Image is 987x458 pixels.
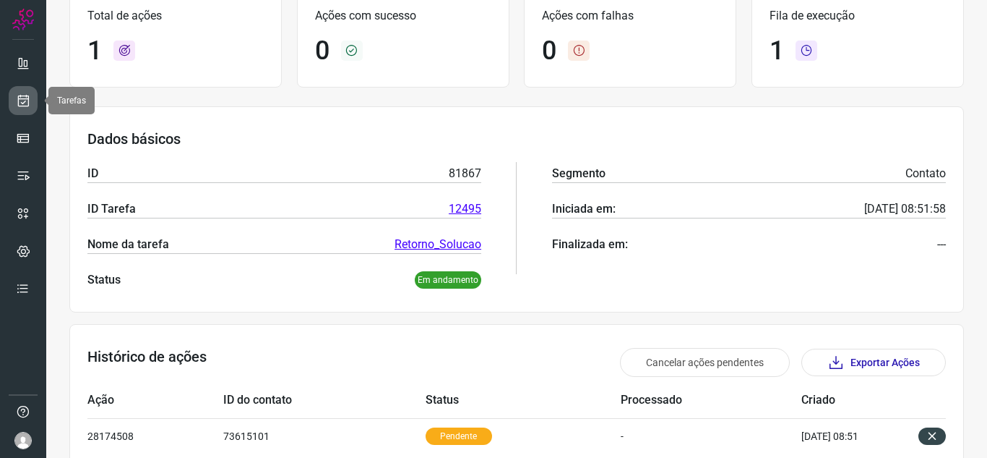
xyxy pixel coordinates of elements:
td: Processado [621,383,801,418]
h1: 1 [770,35,784,67]
p: Contato [905,165,946,182]
p: Em andamento [415,271,481,289]
span: Tarefas [57,96,86,106]
p: 81867 [449,165,481,182]
img: Logo [12,9,34,30]
p: Ações com falhas [542,7,718,25]
h3: Histórico de ações [87,348,207,377]
td: 73615101 [223,418,425,454]
p: [DATE] 08:51:58 [864,200,946,218]
p: Finalizada em: [552,236,628,253]
h1: 1 [87,35,102,67]
p: Iniciada em: [552,200,616,218]
h1: 0 [315,35,329,67]
p: Status [87,271,121,289]
p: Total de ações [87,7,264,25]
a: Retorno_Solucao [395,236,481,253]
h3: Dados básicos [87,130,946,148]
p: Nome da tarefa [87,236,169,253]
p: Segmento [552,165,605,182]
p: ID [87,165,98,182]
p: --- [937,236,946,253]
td: Status [426,383,621,418]
td: [DATE] 08:51 [801,418,902,454]
td: ID do contato [223,383,425,418]
a: 12495 [449,200,481,218]
p: Pendente [426,428,492,445]
p: Ações com sucesso [315,7,491,25]
img: avatar-user-boy.jpg [14,432,32,449]
button: Exportar Ações [801,349,946,376]
td: Ação [87,383,223,418]
button: Cancelar ações pendentes [620,348,790,377]
td: Criado [801,383,902,418]
h1: 0 [542,35,556,67]
td: 28174508 [87,418,223,454]
td: - [621,418,801,454]
p: ID Tarefa [87,200,136,218]
p: Fila de execução [770,7,946,25]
